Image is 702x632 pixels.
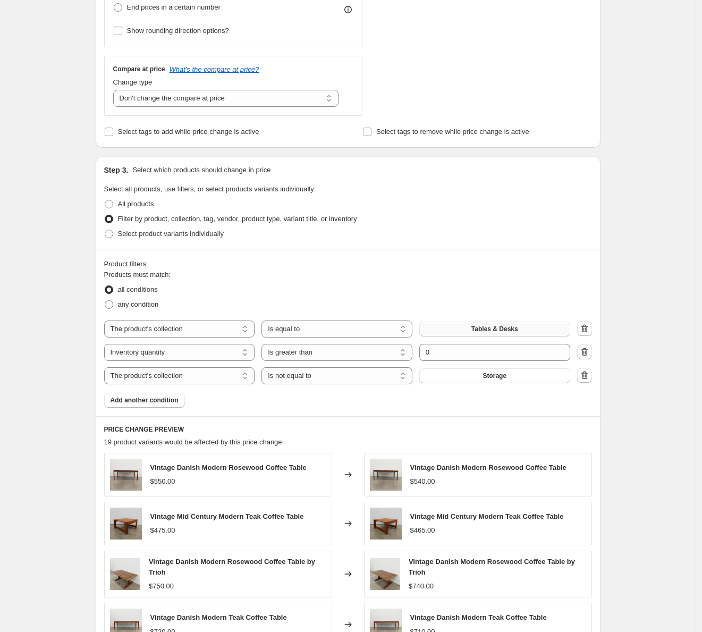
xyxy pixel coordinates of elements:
img: PXL_20241017_182928093_80x.jpg [110,459,142,491]
span: Vintage Danish Modern Teak Coffee Table [410,613,547,621]
span: Vintage Danish Modern Rosewood Coffee Table by Trioh [409,558,575,576]
span: Products must match: [104,271,171,279]
h6: PRICE CHANGE PREVIEW [104,425,592,434]
span: Vintage Danish Modern Teak Coffee Table [150,613,287,621]
span: All products [118,200,154,208]
p: Select which products should change in price [132,165,270,175]
span: Vintage Danish Modern Rosewood Coffee Table [410,464,566,471]
div: $475.00 [150,525,175,536]
span: Change type [113,78,153,86]
h3: Compare at price [113,65,165,73]
span: Vintage Mid Century Modern Teak Coffee Table [150,512,304,520]
span: Tables & Desks [471,325,518,333]
span: any condition [118,300,159,308]
button: Tables & Desks [419,322,570,336]
span: Select product variants individually [118,230,224,238]
span: Vintage Mid Century Modern Teak Coffee Table [410,512,564,520]
button: Add another condition [104,393,185,408]
div: $550.00 [150,476,175,487]
span: Select tags to add while price change is active [118,128,259,136]
div: $540.00 [410,476,435,487]
div: $740.00 [409,581,434,592]
span: Add another condition [111,396,179,405]
img: PXL_20250107_211426600_80x.jpg [110,508,142,540]
div: $750.00 [149,581,174,592]
img: PXL_20250516_160719442_80x.jpg [110,558,140,590]
div: Product filters [104,259,592,269]
span: 19 product variants would be affected by this price change: [104,438,284,446]
span: Vintage Danish Modern Rosewood Coffee Table by Trioh [149,558,315,576]
span: all conditions [118,285,158,293]
img: PXL_20250107_211426600_80x.jpg [370,508,402,540]
img: PXL_20241017_182928093_80x.jpg [370,459,402,491]
button: What's the compare at price? [170,65,259,73]
img: PXL_20250516_160719442_80x.jpg [370,558,400,590]
span: Show rounding direction options? [127,27,229,35]
span: Vintage Danish Modern Rosewood Coffee Table [150,464,307,471]
button: Storage [419,368,570,383]
div: $465.00 [410,525,435,536]
span: Select all products, use filters, or select products variants individually [104,185,314,193]
span: Select tags to remove while price change is active [376,128,529,136]
span: Filter by product, collection, tag, vendor, product type, variant title, or inventory [118,215,357,223]
span: End prices in a certain number [127,3,221,11]
span: Storage [483,372,506,380]
h2: Step 3. [104,165,129,175]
